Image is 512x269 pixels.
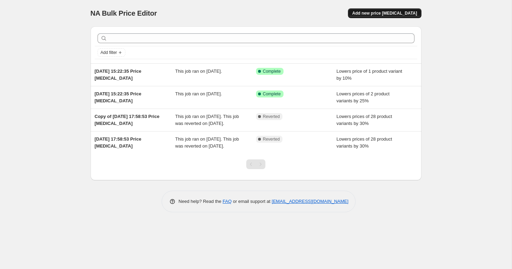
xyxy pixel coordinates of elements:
[263,91,281,97] span: Complete
[336,136,392,149] span: Lowers prices of 28 product variants by 30%
[95,69,141,81] span: [DATE] 15:22:35 Price [MEDICAL_DATA]
[175,91,222,96] span: This job ran on [DATE].
[175,114,239,126] span: This job ran on [DATE]. This job was reverted on [DATE].
[175,136,239,149] span: This job ran on [DATE]. This job was reverted on [DATE].
[272,199,348,204] a: [EMAIL_ADDRESS][DOMAIN_NAME]
[336,91,389,103] span: Lowers prices of 2 product variants by 25%
[179,199,223,204] span: Need help? Read the
[91,9,157,17] span: NA Bulk Price Editor
[95,91,141,103] span: [DATE] 15:22:35 Price [MEDICAL_DATA]
[352,10,417,16] span: Add new price [MEDICAL_DATA]
[336,114,392,126] span: Lowers prices of 28 product variants by 30%
[95,114,160,126] span: Copy of [DATE] 17:58:53 Price [MEDICAL_DATA]
[263,69,281,74] span: Complete
[348,8,421,18] button: Add new price [MEDICAL_DATA]
[95,136,141,149] span: [DATE] 17:58:53 Price [MEDICAL_DATA]
[336,69,402,81] span: Lowers price of 1 product variant by 10%
[232,199,272,204] span: or email support at
[263,114,280,119] span: Reverted
[263,136,280,142] span: Reverted
[246,159,265,169] nav: Pagination
[223,199,232,204] a: FAQ
[175,69,222,74] span: This job ran on [DATE].
[98,48,125,57] button: Add filter
[101,50,117,55] span: Add filter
